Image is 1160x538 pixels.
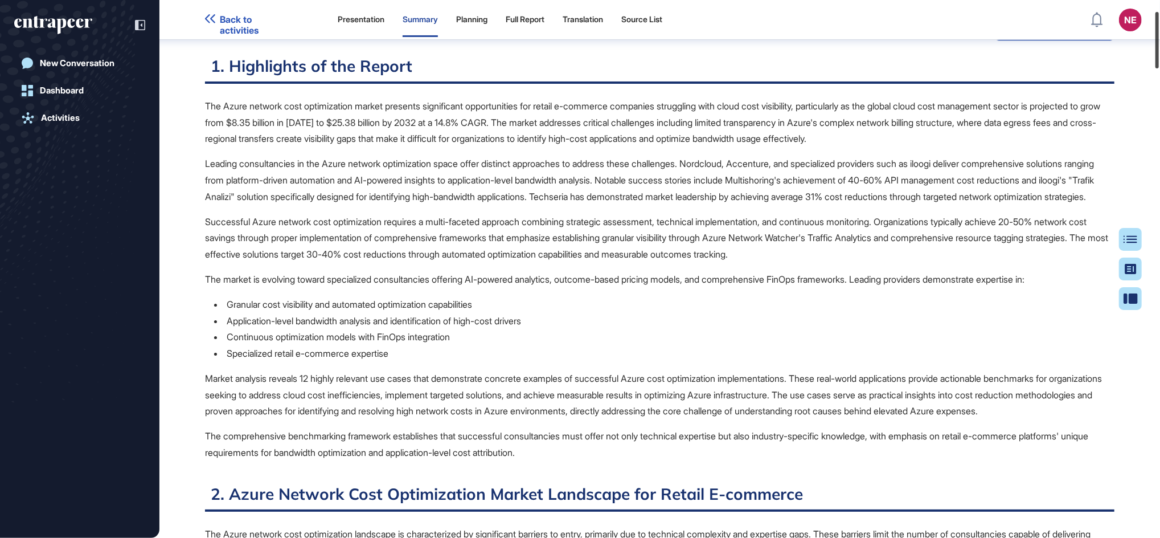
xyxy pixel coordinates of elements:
p: Leading consultancies in the Azure network optimization space offer distinct approaches to addres... [205,156,1114,205]
div: Summary [403,15,438,25]
div: Planning [456,15,487,25]
li: Granular cost visibility and automated optimization capabilities [214,296,1114,313]
div: entrapeer-logo [14,16,92,34]
div: Activities [41,113,80,123]
h2: 1. Highlights of the Report [205,56,1114,84]
button: NE [1119,9,1142,31]
h2: 2. Azure Network Cost Optimization Market Landscape for Retail E-commerce [205,484,1114,512]
div: Presentation [338,15,384,25]
li: Application-level bandwidth analysis and identification of high-cost drivers [214,313,1114,329]
div: Translation [563,15,603,25]
div: Source List [621,15,662,25]
span: Back to activities [220,14,292,36]
a: Dashboard [14,79,145,102]
a: Activities [14,107,145,129]
div: New Conversation [40,58,114,68]
p: Successful Azure network cost optimization requires a multi-faceted approach combining strategic ... [205,214,1114,263]
li: Continuous optimization models with FinOps integration [214,329,1114,345]
p: The market is evolving toward specialized consultancies offering AI-powered analytics, outcome-ba... [205,271,1114,288]
li: Specialized retail e-commerce expertise [214,345,1114,362]
a: New Conversation [14,52,145,75]
a: Back to activities [205,14,292,25]
p: The Azure network cost optimization market presents significant opportunities for retail e-commer... [205,98,1114,147]
p: Market analysis reveals 12 highly relevant use cases that demonstrate concrete examples of succes... [205,370,1114,419]
div: Full Report [506,15,544,25]
p: The comprehensive benchmarking framework establishes that successful consultancies must offer not... [205,428,1114,461]
div: Dashboard [40,85,84,96]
